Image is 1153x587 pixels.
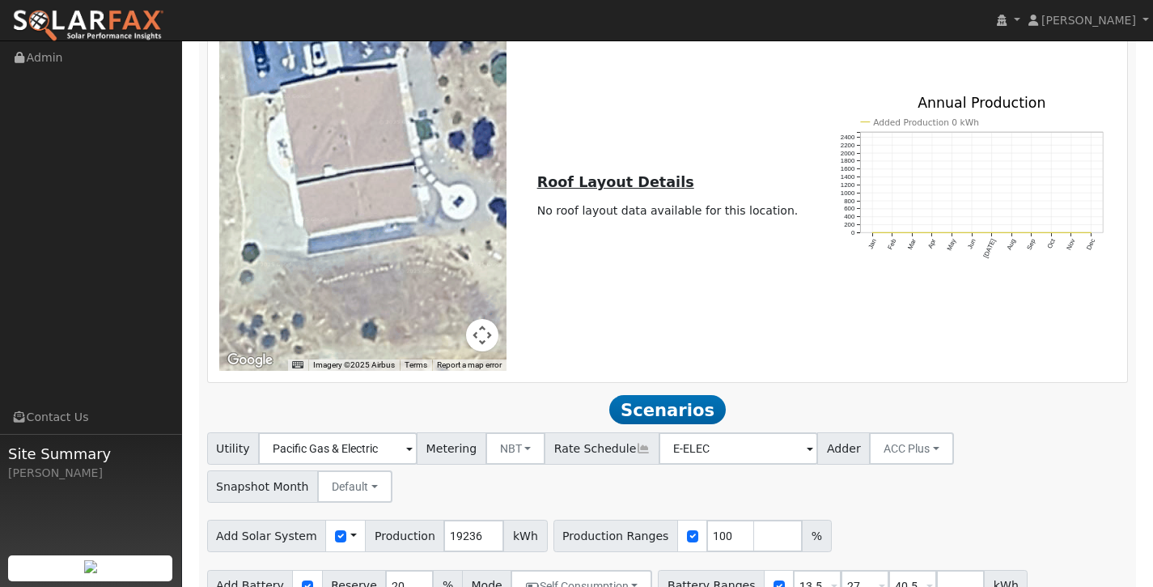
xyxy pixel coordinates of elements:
text: 200 [844,222,855,229]
text: 1400 [841,174,855,181]
span: Scenarios [609,395,725,424]
circle: onclick="" [871,232,874,234]
text: Apr [926,238,938,250]
img: SolarFax [12,9,164,43]
a: Report a map error [437,360,502,369]
text: Mar [906,238,918,251]
button: ACC Plus [869,432,954,465]
span: [PERSON_NAME] [1041,14,1136,27]
span: Add Solar System [207,520,327,552]
circle: onclick="" [971,232,973,234]
text: 0 [851,230,855,237]
text: 2400 [841,134,855,142]
text: 1800 [841,158,855,165]
span: Rate Schedule [545,432,659,465]
button: Map camera controls [466,319,498,351]
circle: onclick="" [1030,232,1032,234]
text: [DATE] [982,238,998,259]
circle: onclick="" [1070,232,1073,234]
text: May [946,238,957,252]
circle: onclick="" [930,232,933,234]
text: Annual Production [918,96,1045,112]
circle: onclick="" [990,232,993,234]
u: Roof Layout Details [537,174,694,190]
span: Snapshot Month [207,470,319,503]
circle: onclick="" [891,232,893,234]
circle: onclick="" [1090,232,1092,234]
text: Dec [1085,238,1096,252]
text: 400 [844,214,855,221]
input: Select a Utility [258,432,418,465]
img: Google [223,350,277,371]
span: Production Ranges [553,520,678,552]
text: Oct [1046,238,1058,251]
text: 1600 [841,166,855,173]
circle: onclick="" [1011,232,1013,234]
span: Site Summary [8,443,173,465]
span: Metering [417,432,486,465]
text: Sep [1026,238,1037,252]
text: 1200 [841,182,855,189]
text: Nov [1066,238,1077,252]
circle: onclick="" [1050,232,1053,234]
text: 800 [844,198,855,205]
text: 600 [844,206,855,213]
button: NBT [485,432,546,465]
span: Adder [817,432,870,465]
span: kWh [503,520,547,552]
div: [PERSON_NAME] [8,465,173,482]
text: Jun [966,238,977,250]
span: % [802,520,831,552]
text: Jan [867,238,878,250]
text: 2200 [841,142,855,149]
td: No roof layout data available for this location. [534,199,801,222]
text: Aug [1006,238,1017,252]
text: Added Production 0 kWh [873,117,979,128]
span: Utility [207,432,260,465]
circle: onclick="" [911,232,913,234]
span: Imagery ©2025 Airbus [313,360,395,369]
button: Default [317,470,392,503]
a: Terms (opens in new tab) [405,360,427,369]
img: retrieve [84,560,97,573]
span: Production [365,520,444,552]
text: 2000 [841,150,855,157]
a: Open this area in Google Maps (opens a new window) [223,350,277,371]
circle: onclick="" [951,232,953,234]
text: 1000 [841,189,855,197]
button: Keyboard shortcuts [292,359,303,371]
text: Feb [886,238,897,252]
input: Select a Rate Schedule [659,432,818,465]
